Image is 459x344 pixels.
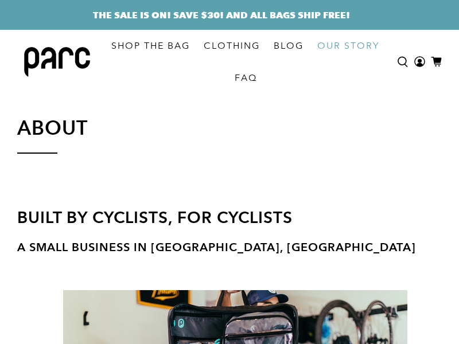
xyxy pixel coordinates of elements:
a: CLOTHING [197,30,267,62]
a: THE SALE IS ON! SAVE $30! AND ALL BAGS SHIP FREE! [93,8,350,22]
a: SHOP THE BAG [104,30,197,62]
h1: ABOUT [17,117,88,139]
a: FAQ [228,62,264,94]
strong: BUILT BY CYCLISTS, FOR CYCLISTS [17,208,293,227]
span: A small business in [GEOGRAPHIC_DATA], [GEOGRAPHIC_DATA] [17,240,416,254]
nav: main navigation [97,30,394,94]
img: parc bag logo [24,47,90,76]
a: BLOG [267,30,310,62]
a: OUR STORY [310,30,387,62]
